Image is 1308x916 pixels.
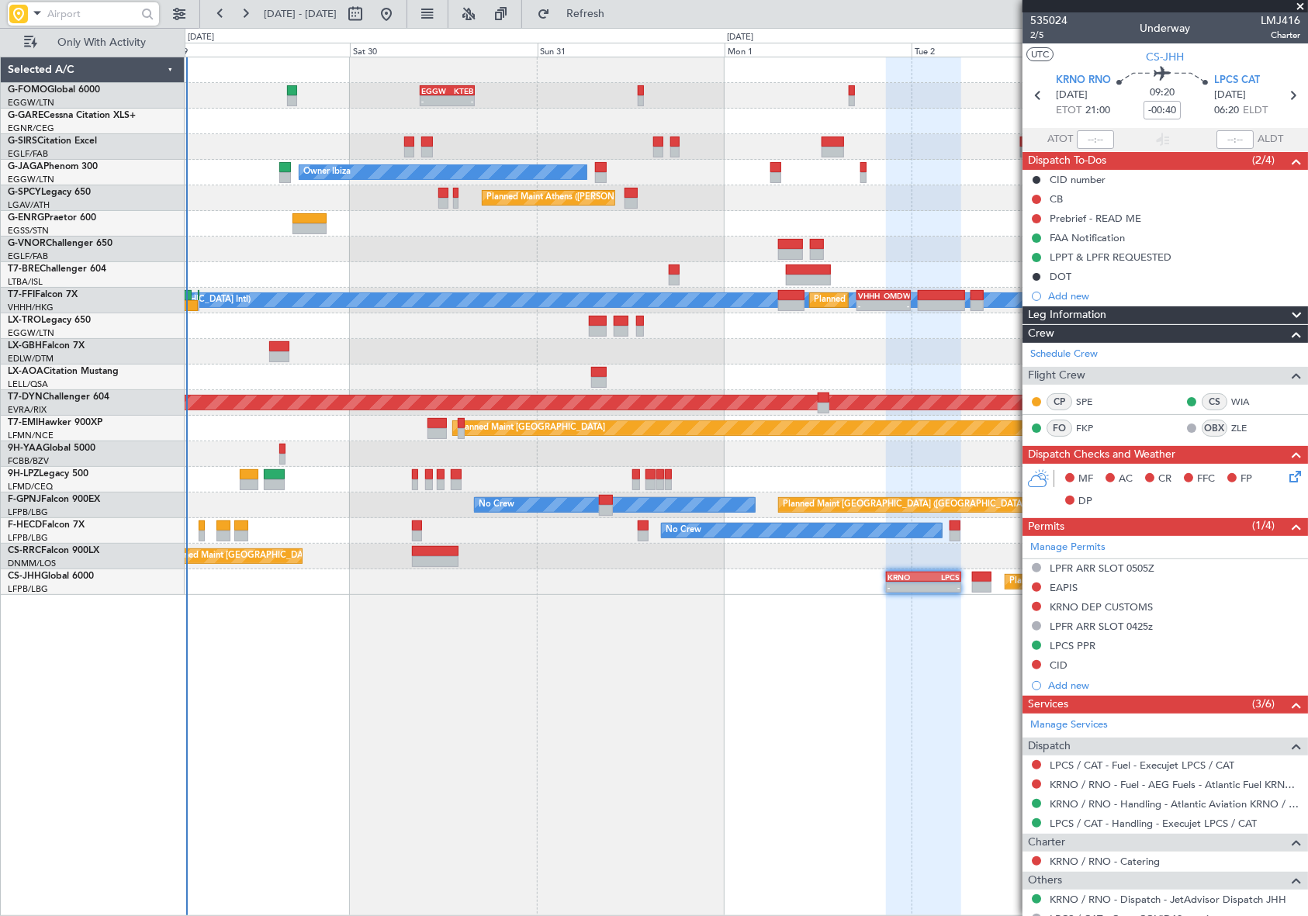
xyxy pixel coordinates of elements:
[888,582,923,592] div: -
[1050,639,1095,652] div: LPCS PPR
[1050,600,1153,614] div: KRNO DEP CUSTOMS
[1047,393,1072,410] div: CP
[1085,103,1110,119] span: 21:00
[8,520,85,530] a: F-HECDFalcon 7X
[1050,759,1234,772] a: LPCS / CAT - Fuel - Execujet LPCS / CAT
[8,378,48,390] a: LELL/QSA
[167,544,411,568] div: Planned Maint [GEOGRAPHIC_DATA] ([GEOGRAPHIC_DATA])
[1252,517,1275,534] span: (1/4)
[1078,472,1093,487] span: MF
[1241,472,1252,487] span: FP
[350,43,537,57] div: Sat 30
[1050,251,1171,264] div: LPPT & LPFR REQUESTED
[1050,562,1154,575] div: LPFR ARR SLOT 0505Z
[1028,738,1071,755] span: Dispatch
[8,264,40,274] span: T7-BRE
[1028,518,1064,536] span: Permits
[727,31,753,44] div: [DATE]
[8,188,91,197] a: G-SPCYLegacy 650
[8,583,48,595] a: LFPB/LBG
[479,493,514,517] div: No Crew
[8,572,41,581] span: CS-JHH
[1252,152,1275,168] span: (2/4)
[1231,421,1266,435] a: ZLE
[1243,103,1268,119] span: ELDT
[1261,29,1300,42] span: Charter
[1150,85,1175,101] span: 09:20
[448,86,474,95] div: KTEB
[8,469,39,479] span: 9H-LPZ
[1028,834,1065,852] span: Charter
[1050,231,1125,244] div: FAA Notification
[8,199,50,211] a: LGAV/ATH
[17,30,168,55] button: Only With Activity
[884,291,909,300] div: OMDW
[8,276,43,288] a: LTBA/ISL
[303,161,351,184] div: Owner Ibiza
[163,43,350,57] div: Fri 29
[1050,817,1257,830] a: LPCS / CAT - Handling - Execujet LPCS / CAT
[1028,872,1062,890] span: Others
[538,43,725,57] div: Sun 31
[8,558,56,569] a: DNMM/LOS
[8,213,44,223] span: G-ENRG
[188,31,214,44] div: [DATE]
[1119,472,1133,487] span: AC
[8,353,54,365] a: EDLW/DTM
[47,2,137,26] input: Airport
[8,213,96,223] a: G-ENRGPraetor 600
[8,469,88,479] a: 9H-LPZLegacy 500
[8,225,49,237] a: EGSS/STN
[912,43,1099,57] div: Tue 2
[1202,393,1227,410] div: CS
[1056,88,1088,103] span: [DATE]
[8,264,106,274] a: T7-BREChallenger 604
[448,96,474,105] div: -
[8,341,85,351] a: LX-GBHFalcon 7X
[8,367,43,376] span: LX-AOA
[8,162,98,171] a: G-JAGAPhenom 300
[1050,270,1071,283] div: DOT
[8,532,48,544] a: LFPB/LBG
[530,2,623,26] button: Refresh
[783,493,1027,517] div: Planned Maint [GEOGRAPHIC_DATA] ([GEOGRAPHIC_DATA])
[8,430,54,441] a: LFMN/NCE
[421,86,448,95] div: EGGW
[8,123,54,134] a: EGNR/CEG
[924,572,960,582] div: LPCS
[8,316,91,325] a: LX-TROLegacy 650
[858,291,884,300] div: VHHH
[8,251,48,262] a: EGLF/FAB
[1056,103,1081,119] span: ETOT
[1047,132,1073,147] span: ATOT
[1030,540,1106,555] a: Manage Permits
[8,290,35,299] span: T7-FFI
[553,9,618,19] span: Refresh
[8,495,100,504] a: F-GPNJFalcon 900EX
[8,137,37,146] span: G-SIRS
[1050,173,1106,186] div: CID number
[1028,306,1106,324] span: Leg Information
[1028,325,1054,343] span: Crew
[8,85,100,95] a: G-FOMOGlobal 6000
[8,392,109,402] a: T7-DYNChallenger 604
[814,289,1073,312] div: Planned Maint [GEOGRAPHIC_DATA] ([GEOGRAPHIC_DATA] Intl)
[858,301,884,310] div: -
[1048,679,1300,692] div: Add new
[264,7,337,21] span: [DATE] - [DATE]
[1077,130,1114,149] input: --:--
[8,316,41,325] span: LX-TRO
[1047,420,1072,437] div: FO
[1026,47,1054,61] button: UTC
[1158,472,1171,487] span: CR
[1214,88,1246,103] span: [DATE]
[1050,192,1063,206] div: CB
[1030,717,1108,733] a: Manage Services
[8,367,119,376] a: LX-AOACitation Mustang
[8,392,43,402] span: T7-DYN
[1076,421,1111,435] a: FKP
[8,481,53,493] a: LFMD/CEQ
[1028,367,1085,385] span: Flight Crew
[1147,49,1185,65] span: CS-JHH
[8,174,54,185] a: EGGW/LTN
